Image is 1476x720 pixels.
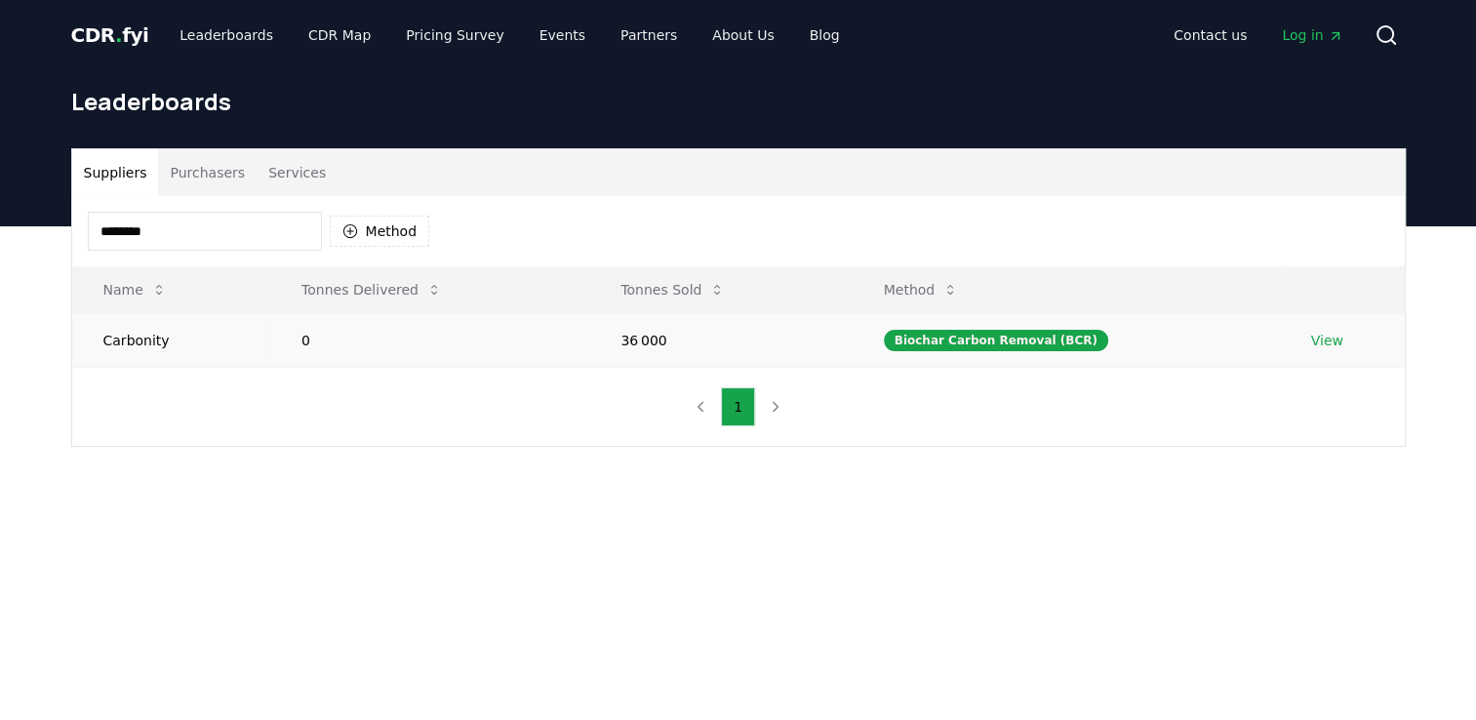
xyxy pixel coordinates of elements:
button: Suppliers [72,149,159,196]
button: Tonnes Sold [605,270,740,309]
h1: Leaderboards [71,86,1406,117]
td: Carbonity [72,313,271,367]
div: Biochar Carbon Removal (BCR) [884,330,1108,351]
button: Purchasers [158,149,257,196]
a: CDR Map [293,18,386,53]
a: Contact us [1158,18,1262,53]
button: Services [257,149,338,196]
a: Pricing Survey [390,18,519,53]
span: CDR fyi [71,23,149,47]
td: 0 [270,313,589,367]
button: Method [868,270,975,309]
button: 1 [721,387,755,426]
a: Log in [1266,18,1358,53]
nav: Main [164,18,855,53]
a: CDR.fyi [71,21,149,49]
span: Log in [1282,25,1342,45]
a: Blog [794,18,856,53]
a: Leaderboards [164,18,289,53]
nav: Main [1158,18,1358,53]
a: Partners [605,18,693,53]
a: About Us [697,18,789,53]
span: . [115,23,122,47]
button: Tonnes Delivered [286,270,458,309]
a: View [1311,331,1343,350]
td: 36 000 [589,313,852,367]
button: Name [88,270,182,309]
button: Method [330,216,430,247]
a: Events [524,18,601,53]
